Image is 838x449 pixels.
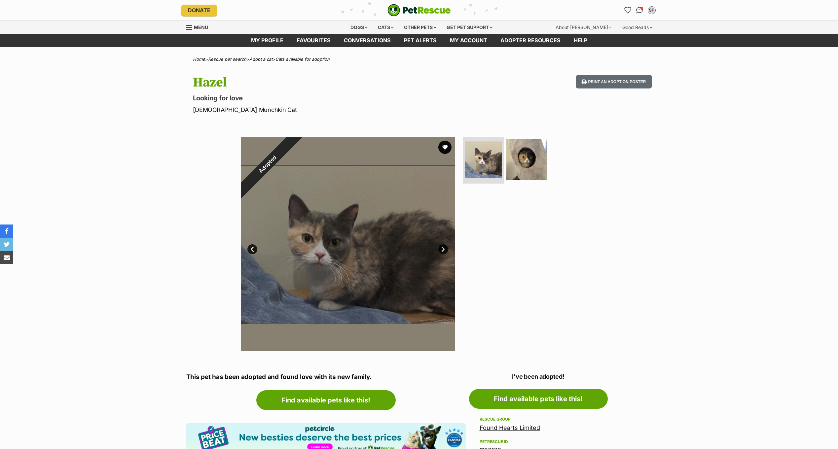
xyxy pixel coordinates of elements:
a: My profile [244,34,290,47]
button: My account [646,5,657,16]
a: Pet alerts [397,34,443,47]
div: Get pet support [442,21,497,34]
div: Cats [373,21,398,34]
ul: Account quick links [623,5,657,16]
p: [DEMOGRAPHIC_DATA] Munchkin Cat [193,105,472,114]
div: PetRescue ID [480,439,597,444]
p: Looking for love [193,93,472,103]
img: logo-cat-932fe2b9b8326f06289b0f2fb663e598f794de774fb13d1741a6617ecf9a85b4.svg [387,4,451,17]
div: SF [648,7,655,14]
a: Home [193,56,205,62]
a: conversations [337,34,397,47]
span: Menu [194,24,208,30]
a: Help [567,34,594,47]
h1: Hazel [193,75,472,90]
a: Next [438,244,448,254]
a: Adopt a cat [249,56,273,62]
a: PetRescue [387,4,451,17]
img: Photo of Hazel [465,141,502,178]
a: Menu [186,21,213,33]
div: Other pets [399,21,441,34]
a: Donate [181,5,217,16]
div: Good Reads [618,21,657,34]
img: Photo of Hazel [506,139,547,180]
a: Cats available for adoption [275,56,330,62]
div: About [PERSON_NAME] [551,21,616,34]
a: Find available pets like this! [469,389,608,409]
p: This pet has been adopted and found love with its new family. [186,372,466,382]
div: Rescue group [480,417,597,422]
a: Find available pets like this! [256,390,396,410]
img: chat-41dd97257d64d25036548639549fe6c8038ab92f7586957e7f3b1b290dea8141.svg [636,7,643,14]
a: Conversations [635,5,645,16]
a: Prev [247,244,257,254]
a: Rescue pet search [208,56,246,62]
a: Favourites [623,5,633,16]
div: Dogs [346,21,372,34]
button: favourite [438,141,452,154]
a: My account [443,34,494,47]
button: Print an adoption poster [576,75,652,88]
a: Favourites [290,34,337,47]
a: Adopter resources [494,34,567,47]
p: I've been adopted! [469,372,608,381]
a: Found Hearts Limited [480,424,540,431]
div: Adopted [226,122,309,206]
div: > > > [176,57,662,62]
